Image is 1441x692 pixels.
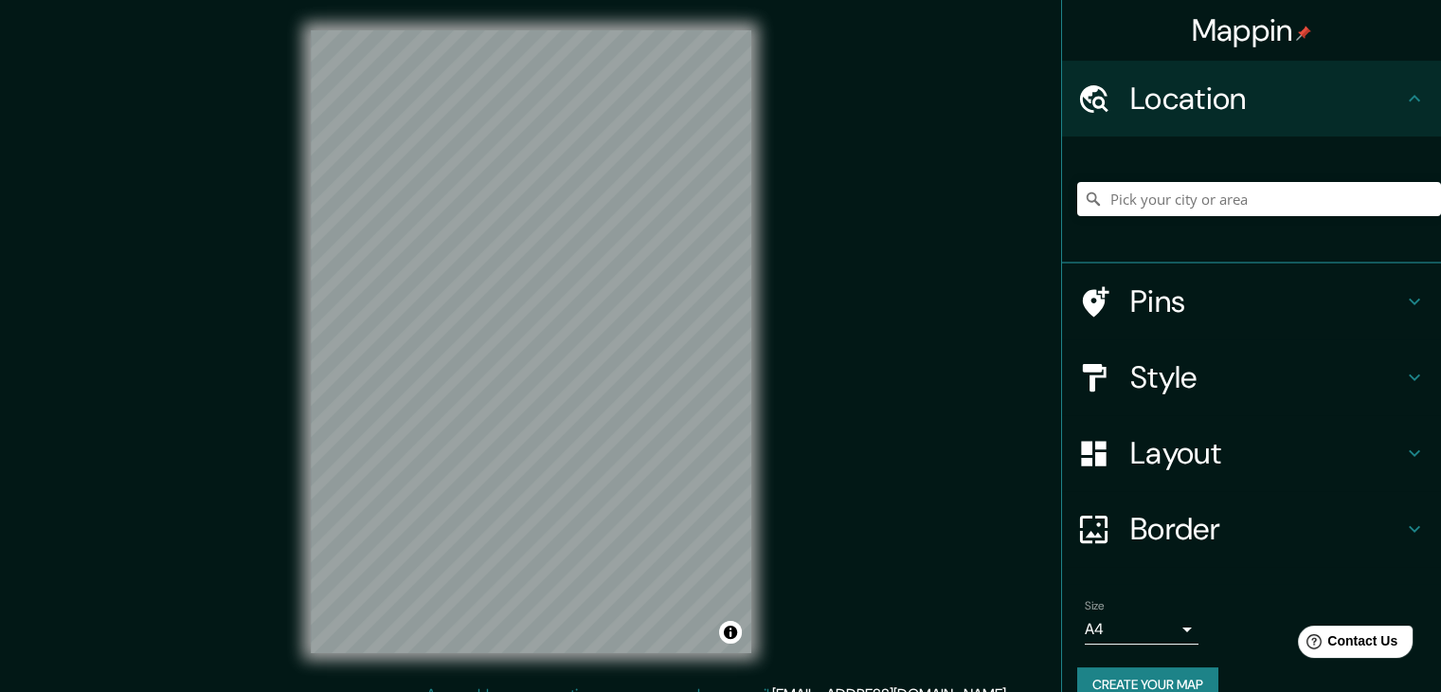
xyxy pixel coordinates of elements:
div: Border [1062,491,1441,567]
h4: Mappin [1192,11,1312,49]
input: Pick your city or area [1077,182,1441,216]
canvas: Map [311,30,751,653]
div: Pins [1062,264,1441,339]
div: Location [1062,61,1441,137]
iframe: Help widget launcher [1272,618,1420,671]
button: Toggle attribution [719,621,742,644]
img: pin-icon.png [1296,26,1311,41]
div: A4 [1085,614,1198,645]
div: Layout [1062,415,1441,491]
h4: Layout [1130,434,1403,472]
h4: Border [1130,510,1403,548]
h4: Pins [1130,282,1403,320]
h4: Style [1130,358,1403,396]
h4: Location [1130,80,1403,118]
label: Size [1085,598,1105,614]
div: Style [1062,339,1441,415]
